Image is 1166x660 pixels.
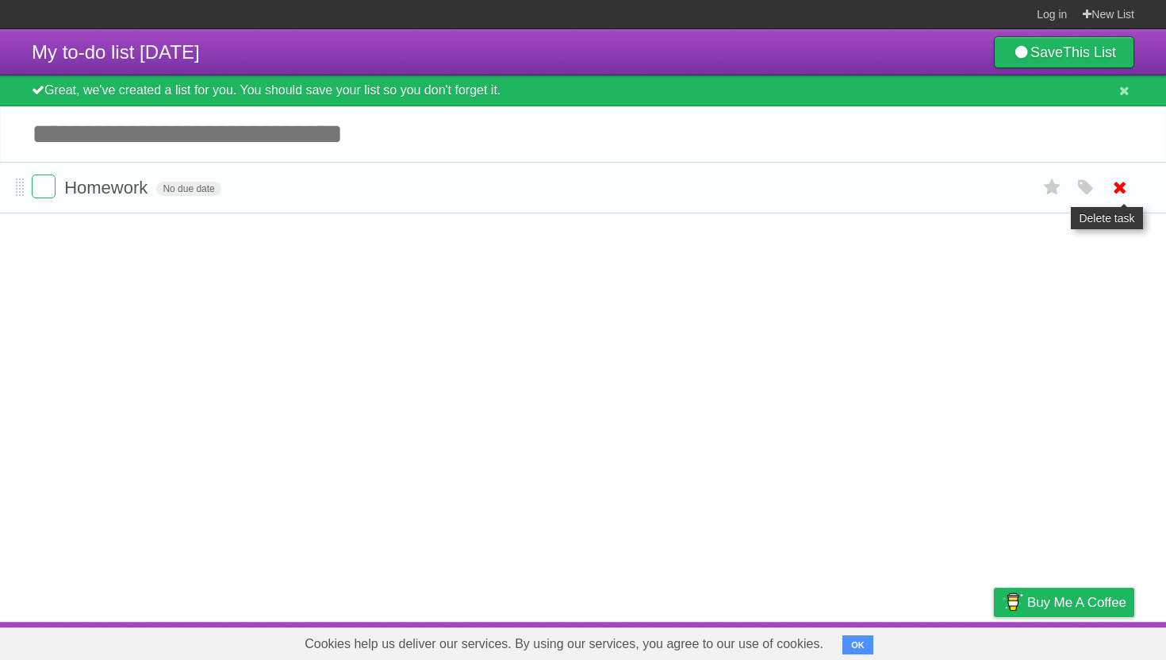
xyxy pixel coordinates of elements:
[32,175,56,198] label: Done
[835,626,899,656] a: Developers
[1027,589,1126,616] span: Buy me a coffee
[1002,589,1023,616] img: Buy me a coffee
[64,178,152,198] span: Homework
[1034,626,1134,656] a: Suggest a feature
[919,626,954,656] a: Terms
[842,635,873,654] button: OK
[1038,175,1068,201] label: Star task
[994,36,1134,68] a: SaveThis List
[156,182,221,196] span: No due date
[994,588,1134,617] a: Buy me a coffee
[289,628,839,660] span: Cookies help us deliver our services. By using our services, you agree to our use of cookies.
[783,626,816,656] a: About
[32,41,200,63] span: My to-do list [DATE]
[973,626,1014,656] a: Privacy
[1063,44,1116,60] b: This List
